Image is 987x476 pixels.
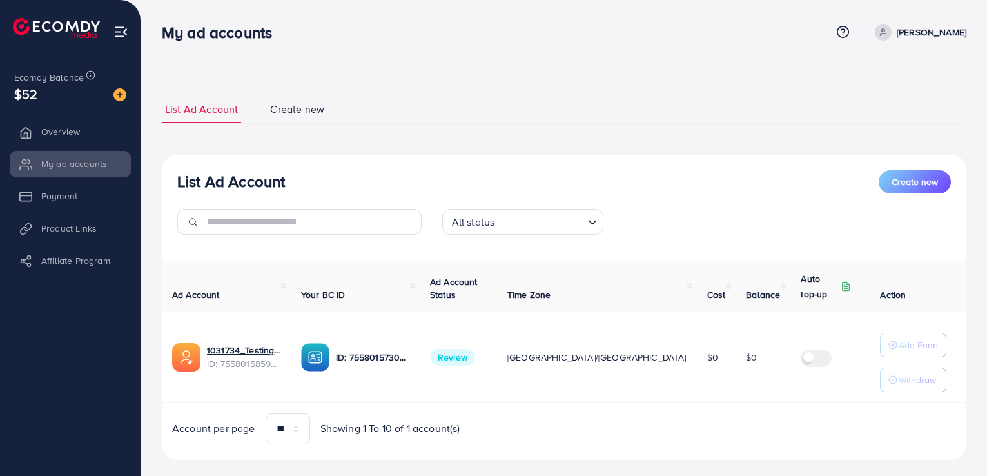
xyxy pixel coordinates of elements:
[162,23,282,42] h3: My ad accounts
[498,210,582,232] input: Search for option
[172,343,200,372] img: ic-ads-acc.e4c84228.svg
[165,102,238,117] span: List Ad Account
[13,18,100,38] img: logo
[899,337,938,353] p: Add Fund
[207,344,280,370] div: <span class='underline'>1031734_Testing_1759737796327</span></br>7558015859235520530
[172,421,255,436] span: Account per page
[442,209,603,235] div: Search for option
[207,357,280,370] span: ID: 7558015859235520530
[746,288,780,301] span: Balance
[336,350,409,365] p: ID: 7558015730306940929
[14,71,84,84] span: Ecomdy Balance
[14,84,37,103] span: $52
[172,288,220,301] span: Ad Account
[892,175,938,188] span: Create new
[320,421,460,436] span: Showing 1 To 10 of 1 account(s)
[897,25,966,40] p: [PERSON_NAME]
[113,25,128,39] img: menu
[801,271,838,302] p: Auto top-up
[270,102,324,117] span: Create new
[707,288,726,301] span: Cost
[113,88,126,101] img: image
[207,344,280,357] a: 1031734_Testing_1759737796327
[870,24,966,41] a: [PERSON_NAME]
[449,213,498,232] span: All status
[507,288,551,301] span: Time Zone
[707,351,718,364] span: $0
[430,349,475,366] span: Review
[507,351,687,364] span: [GEOGRAPHIC_DATA]/[GEOGRAPHIC_DATA]
[746,351,757,364] span: $0
[879,170,951,193] button: Create new
[880,368,946,392] button: Withdraw
[430,275,478,301] span: Ad Account Status
[899,372,936,388] p: Withdraw
[880,288,906,301] span: Action
[177,172,285,191] h3: List Ad Account
[301,288,346,301] span: Your BC ID
[301,343,329,372] img: ic-ba-acc.ded83a64.svg
[880,333,946,357] button: Add Fund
